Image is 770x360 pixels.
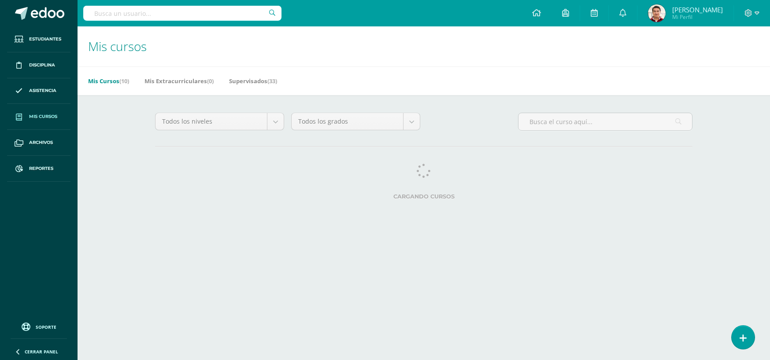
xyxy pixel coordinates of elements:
[7,26,70,52] a: Estudiantes
[7,156,70,182] a: Reportes
[36,324,56,330] span: Soporte
[518,113,692,130] input: Busca el curso aquí...
[207,77,214,85] span: (0)
[155,113,284,130] a: Todos los niveles
[292,113,420,130] a: Todos los grados
[29,62,55,69] span: Disciplina
[162,113,260,130] span: Todos los niveles
[7,78,70,104] a: Asistencia
[29,36,61,43] span: Estudiantes
[29,113,57,120] span: Mis cursos
[298,113,396,130] span: Todos los grados
[648,4,666,22] img: e7cd323b44cf5a74fd6dd1684ce041c5.png
[672,5,723,14] span: [PERSON_NAME]
[155,193,692,200] label: Cargando cursos
[144,74,214,88] a: Mis Extracurriculares(0)
[7,130,70,156] a: Archivos
[88,38,147,55] span: Mis cursos
[267,77,277,85] span: (33)
[229,74,277,88] a: Supervisados(33)
[29,87,56,94] span: Asistencia
[88,74,129,88] a: Mis Cursos(10)
[29,139,53,146] span: Archivos
[119,77,129,85] span: (10)
[7,104,70,130] a: Mis cursos
[7,52,70,78] a: Disciplina
[672,13,723,21] span: Mi Perfil
[83,6,281,21] input: Busca un usuario...
[11,320,67,332] a: Soporte
[29,165,53,172] span: Reportes
[25,349,58,355] span: Cerrar panel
